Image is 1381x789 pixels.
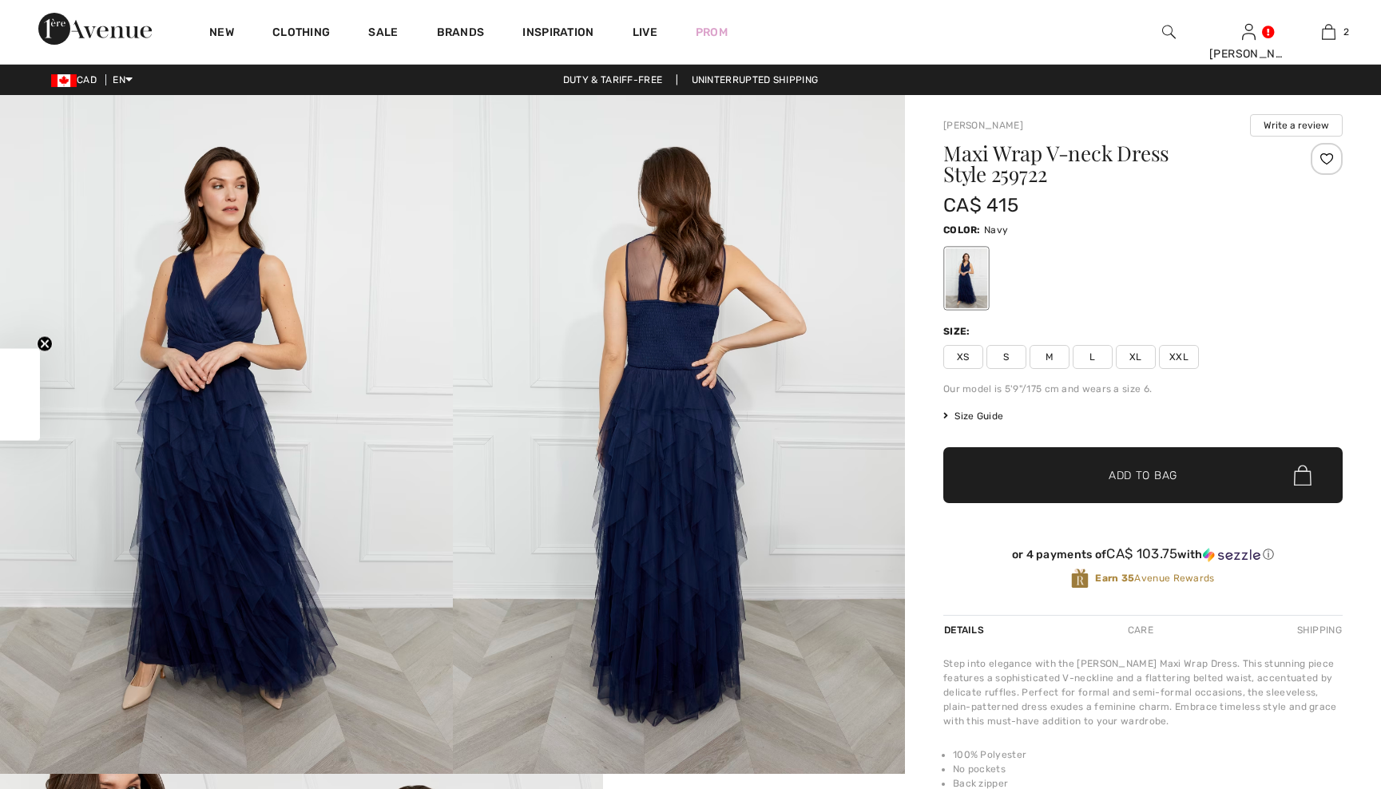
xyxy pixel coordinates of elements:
[51,74,103,85] span: CAD
[1250,114,1343,137] button: Write a review
[1277,669,1365,709] iframe: Opens a widget where you can chat to one of our agents
[943,324,974,339] div: Size:
[1322,22,1335,42] img: My Bag
[1162,22,1176,42] img: search the website
[984,224,1008,236] span: Navy
[1030,345,1069,369] span: M
[1159,345,1199,369] span: XXL
[1294,465,1312,486] img: Bag.svg
[943,120,1023,131] a: [PERSON_NAME]
[943,656,1343,728] div: Step into elegance with the [PERSON_NAME] Maxi Wrap Dress. This stunning piece features a sophist...
[453,95,906,774] img: Maxi Wrap V-Neck Dress Style 259722. 2
[953,747,1343,762] li: 100% Polyester
[943,194,1018,216] span: CA$ 415
[633,24,657,41] a: Live
[1293,616,1343,644] div: Shipping
[943,143,1276,184] h1: Maxi Wrap V-neck Dress Style 259722
[1116,345,1156,369] span: XL
[943,409,1003,423] span: Size Guide
[1209,46,1288,62] div: [PERSON_NAME]
[943,447,1343,503] button: Add to Bag
[946,248,987,308] div: Navy
[1242,22,1256,42] img: My Info
[522,26,593,42] span: Inspiration
[1073,345,1113,369] span: L
[943,616,988,644] div: Details
[1114,616,1167,644] div: Care
[943,382,1343,396] div: Our model is 5'9"/175 cm and wears a size 6.
[1106,545,1177,561] span: CA$ 103.75
[943,224,981,236] span: Color:
[437,26,485,42] a: Brands
[38,13,152,45] img: 1ère Avenue
[696,24,728,41] a: Prom
[1109,467,1177,484] span: Add to Bag
[1242,24,1256,39] a: Sign In
[113,74,133,85] span: EN
[953,762,1343,776] li: No pockets
[37,336,53,352] button: Close teaser
[1095,571,1214,585] span: Avenue Rewards
[1095,573,1134,584] strong: Earn 35
[986,345,1026,369] span: S
[272,26,330,42] a: Clothing
[943,546,1343,568] div: or 4 payments ofCA$ 103.75withSezzle Click to learn more about Sezzle
[1343,25,1349,39] span: 2
[943,345,983,369] span: XS
[51,74,77,87] img: Canadian Dollar
[1289,22,1367,42] a: 2
[368,26,398,42] a: Sale
[1071,568,1089,589] img: Avenue Rewards
[209,26,234,42] a: New
[1203,548,1260,562] img: Sezzle
[943,546,1343,562] div: or 4 payments of with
